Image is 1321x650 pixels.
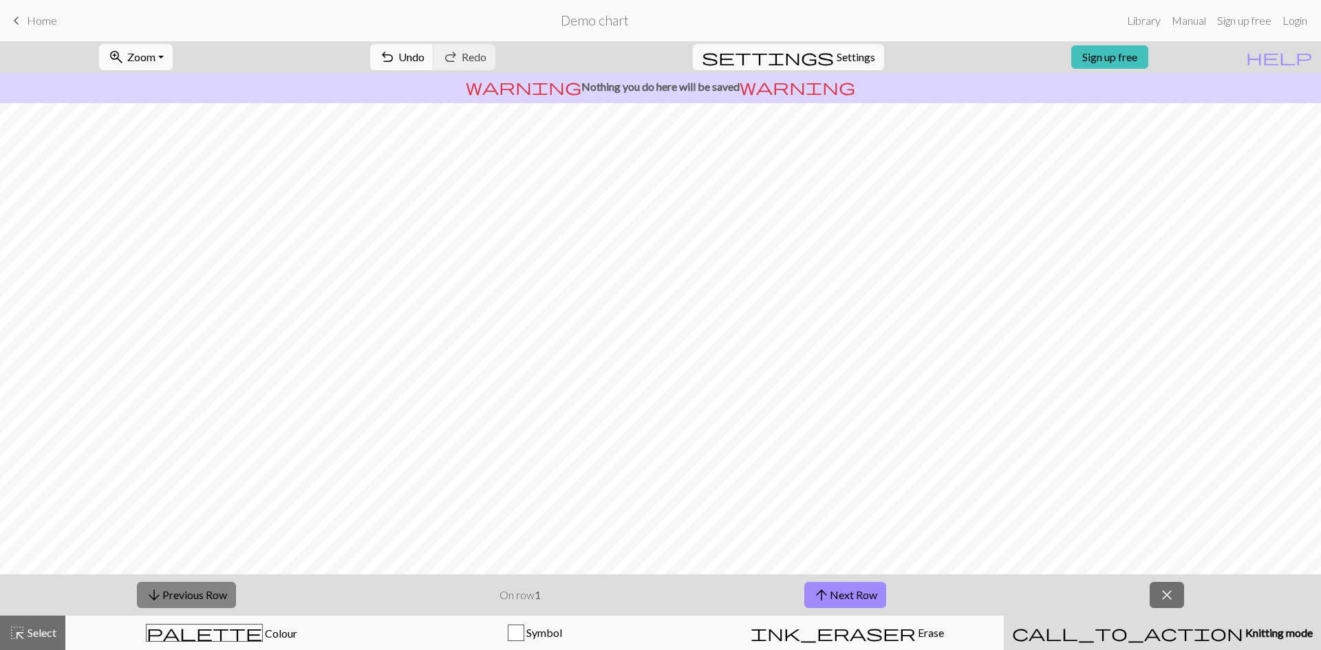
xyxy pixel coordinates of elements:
[1012,623,1243,642] span: call_to_action
[535,588,541,601] strong: 1
[1212,7,1277,34] a: Sign up free
[263,627,297,640] span: Colour
[804,582,886,608] button: Next Row
[27,14,57,27] span: Home
[916,626,944,639] span: Erase
[127,50,155,63] span: Zoom
[398,50,425,63] span: Undo
[1277,7,1313,34] a: Login
[1243,626,1313,639] span: Knitting mode
[837,49,875,65] span: Settings
[8,11,25,30] span: keyboard_arrow_left
[99,44,173,70] button: Zoom
[379,47,396,67] span: undo
[500,587,541,603] p: On row
[8,9,57,32] a: Home
[147,623,262,642] span: palette
[740,77,855,96] span: warning
[1246,47,1312,67] span: help
[25,626,56,639] span: Select
[65,616,378,650] button: Colour
[1166,7,1212,34] a: Manual
[1071,45,1148,69] a: Sign up free
[561,12,629,28] h2: Demo chart
[693,44,884,70] button: SettingsSettings
[702,49,834,65] i: Settings
[524,626,562,639] span: Symbol
[1159,585,1175,605] span: close
[1004,616,1321,650] button: Knitting mode
[691,616,1004,650] button: Erase
[813,585,830,605] span: arrow_upward
[378,616,691,650] button: Symbol
[1121,7,1166,34] a: Library
[6,78,1315,95] p: Nothing you do here will be saved
[137,582,236,608] button: Previous Row
[702,47,834,67] span: settings
[108,47,125,67] span: zoom_in
[9,623,25,642] span: highlight_alt
[751,623,916,642] span: ink_eraser
[370,44,434,70] button: Undo
[146,585,162,605] span: arrow_downward
[466,77,581,96] span: warning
